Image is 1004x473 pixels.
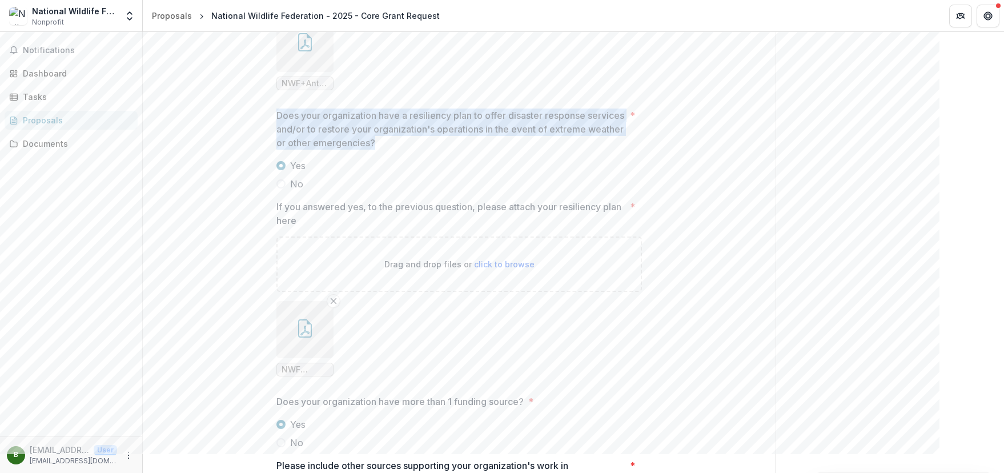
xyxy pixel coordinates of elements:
[5,111,138,130] a: Proposals
[5,41,138,59] button: Notifications
[474,259,535,269] span: click to browse
[276,109,625,150] p: Does your organization have a resiliency plan to offer disaster response services and/or to resto...
[290,159,306,173] span: Yes
[32,5,117,17] div: National Wildlife Federation
[5,87,138,106] a: Tasks
[30,444,89,456] p: [EMAIL_ADDRESS][DOMAIN_NAME]
[147,7,444,24] nav: breadcrumb
[290,177,303,191] span: No
[23,114,128,126] div: Proposals
[23,138,128,150] div: Documents
[276,301,334,376] div: Remove FileNWF Statement on Resiiency Plan to Offer Disaster Response Services Internally.pdf
[327,294,340,308] button: Remove File
[5,134,138,153] a: Documents
[290,418,306,431] span: Yes
[276,395,524,408] p: Does your organization have more than 1 funding source?
[122,448,135,462] button: More
[152,10,192,22] div: Proposals
[23,46,133,55] span: Notifications
[282,79,328,89] span: NWF+Anti-Corruption+Strategy+and+Whistleblower+Channel.pdf
[94,445,117,455] p: User
[23,67,128,79] div: Dashboard
[282,365,328,375] span: NWF Statement on Resiiency Plan to Offer Disaster Response Services Internally.pdf
[30,456,117,466] p: [EMAIL_ADDRESS][DOMAIN_NAME]
[977,5,999,27] button: Get Help
[211,10,440,22] div: National Wildlife Federation - 2025 - Core Grant Request
[384,258,535,270] p: Drag and drop files or
[122,5,138,27] button: Open entity switcher
[9,7,27,25] img: National Wildlife Federation
[147,7,196,24] a: Proposals
[5,64,138,83] a: Dashboard
[14,451,18,459] div: bertrandd@nwf.org
[276,200,625,227] p: If you answered yes, to the previous question, please attach your resiliency plan here
[276,15,334,90] div: Remove FileNWF+Anti-Corruption+Strategy+and+Whistleblower+Channel.pdf
[32,17,64,27] span: Nonprofit
[290,436,303,450] span: No
[949,5,972,27] button: Partners
[23,91,128,103] div: Tasks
